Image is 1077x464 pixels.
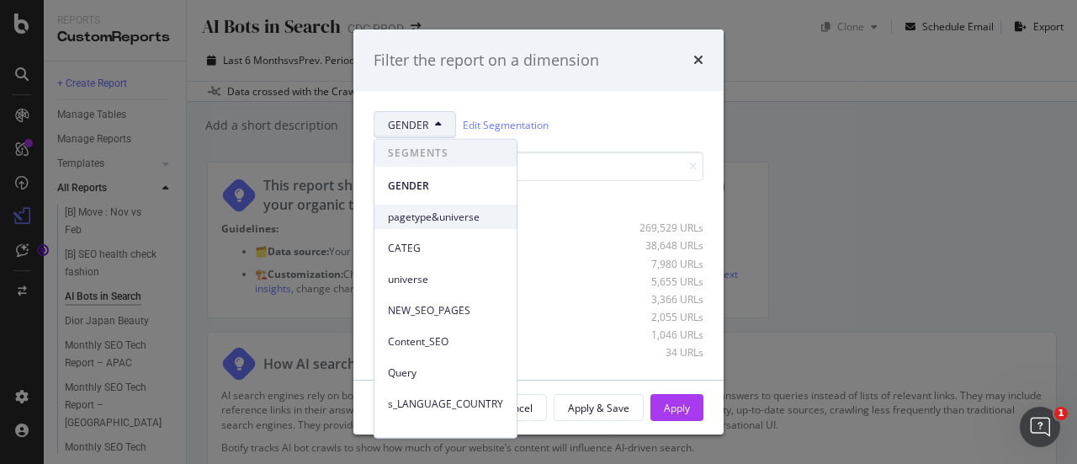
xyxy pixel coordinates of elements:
span: Content_SEO [388,333,503,349]
span: universe [388,271,503,286]
span: NEW_SEO_PAGES [388,302,503,317]
button: GENDER [374,111,456,138]
span: GENDER [388,178,503,193]
div: 269,529 URLs [621,221,703,235]
div: 7,980 URLs [621,257,703,271]
div: 2,055 URLs [621,310,703,324]
div: modal [353,29,724,435]
span: CATEG [388,240,503,255]
div: Filter the report on a dimension [374,50,599,72]
div: 3,366 URLs [621,292,703,307]
div: Select all data available [374,195,703,209]
span: Query [388,365,503,380]
span: SEGMENTS [374,140,517,167]
span: GENDER [388,118,428,132]
div: times [693,50,703,72]
div: Apply & Save [568,401,629,415]
div: 5,655 URLs [621,275,703,289]
input: Search [374,152,703,181]
div: 1,046 URLs [621,328,703,342]
iframe: Intercom live chat [1020,407,1060,447]
span: 1 [1054,407,1068,420]
div: 34 URLs [621,345,703,360]
button: Apply [650,394,703,421]
div: 38,648 URLs [621,239,703,253]
button: Apply & Save [554,394,644,421]
div: Apply [664,401,690,415]
span: e-commerce [388,427,503,442]
span: pagetype&universe [388,209,503,224]
span: s_LANGUAGE_COUNTRY [388,396,503,411]
a: Edit Segmentation [463,116,549,134]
